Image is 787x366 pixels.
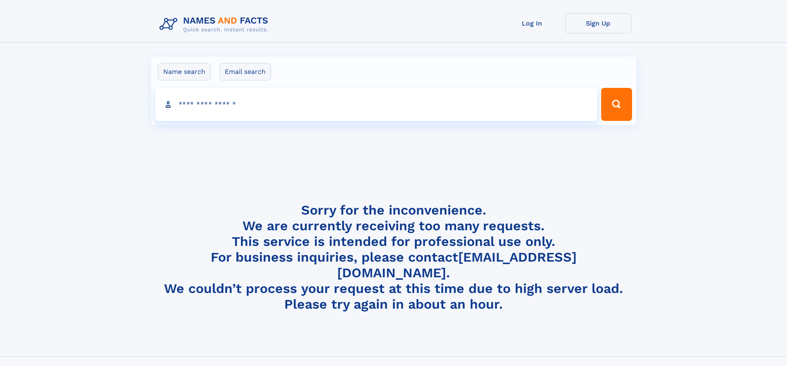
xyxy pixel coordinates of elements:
[155,88,598,121] input: search input
[156,202,631,312] h4: Sorry for the inconvenience. We are currently receiving too many requests. This service is intend...
[565,13,631,33] a: Sign Up
[499,13,565,33] a: Log In
[219,63,271,80] label: Email search
[156,13,275,35] img: Logo Names and Facts
[601,88,632,121] button: Search Button
[337,249,577,281] a: [EMAIL_ADDRESS][DOMAIN_NAME]
[158,63,211,80] label: Name search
